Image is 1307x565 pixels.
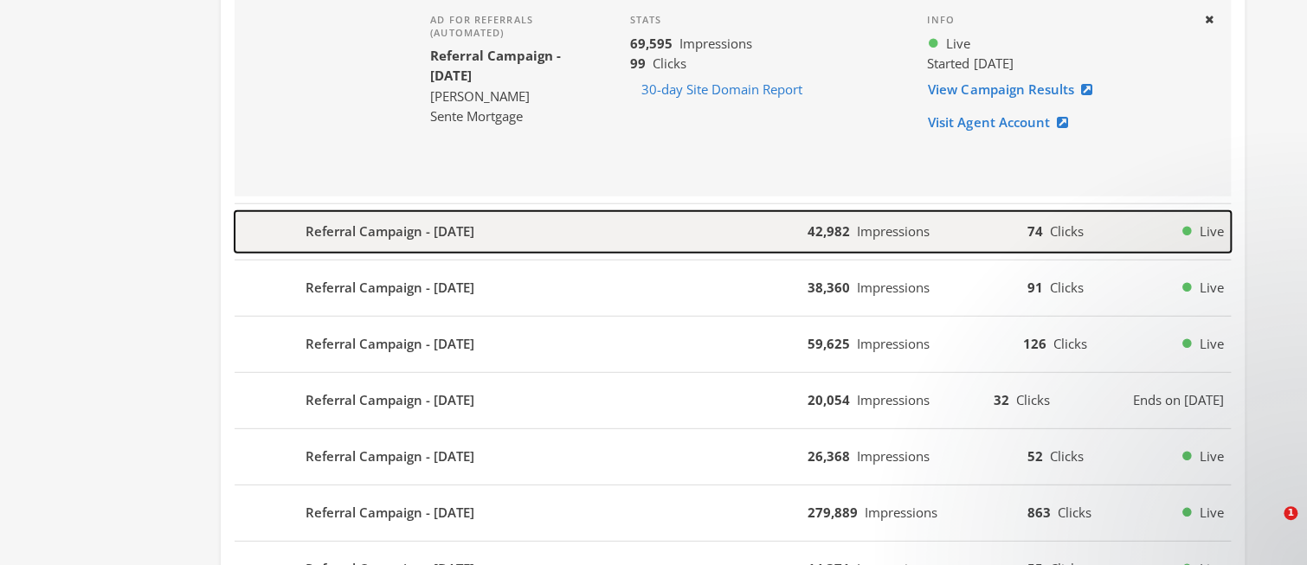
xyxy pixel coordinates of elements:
b: 126 [1023,335,1046,352]
b: Referral Campaign - [DATE] [306,222,474,241]
span: Clicks [652,55,686,72]
b: 32 [994,391,1009,408]
button: Referral Campaign - [DATE]42,982Impressions74ClicksLive [235,211,1231,253]
button: Referral Campaign - [DATE]26,368Impressions52ClicksLive [235,436,1231,478]
span: Clicks [1016,391,1050,408]
b: 74 [1027,222,1042,240]
b: Referral Campaign - [DATE] [306,503,474,523]
b: 91 [1027,279,1042,296]
h4: Stats [629,14,899,26]
b: 69,595 [629,35,672,52]
button: Referral Campaign - [DATE]279,889Impressions863ClicksLive [235,492,1231,534]
b: 26,368 [808,447,850,465]
iframe: Intercom live chat [1248,506,1290,548]
a: Visit Agent Account [927,106,1078,138]
span: Clicks [1049,222,1083,240]
span: Impressions [857,391,930,408]
b: 59,625 [808,335,850,352]
span: Clicks [1049,279,1083,296]
span: Live [1200,334,1224,354]
span: Impressions [857,222,930,240]
div: Started [DATE] [927,54,1189,74]
span: Impressions [865,504,937,521]
b: Referral Campaign - [DATE] [306,278,474,298]
b: 42,982 [808,222,850,240]
span: Live [1200,278,1224,298]
b: Referral Campaign - [DATE] [306,390,474,410]
b: Referral Campaign - [DATE] [430,47,561,84]
h4: Info [927,14,1189,26]
span: 1 [1284,506,1297,520]
span: Clicks [1053,335,1087,352]
b: 279,889 [808,504,858,521]
span: Impressions [857,279,930,296]
span: Ends on [DATE] [1133,390,1224,410]
span: Impressions [857,335,930,352]
b: 20,054 [808,391,850,408]
h4: Ad for referrals (automated) [430,14,602,39]
span: Live [1200,222,1224,241]
button: Referral Campaign - [DATE]38,360Impressions91ClicksLive [235,267,1231,309]
span: Live [946,34,970,54]
b: 38,360 [808,279,850,296]
button: Referral Campaign - [DATE]20,054Impressions32ClicksEnds on [DATE] [235,380,1231,421]
iframe: Intercom notifications message [961,397,1307,518]
div: Sente Mortgage [430,106,602,126]
b: Referral Campaign - [DATE] [306,334,474,354]
div: [PERSON_NAME] [430,87,602,106]
b: 99 [629,55,645,72]
a: View Campaign Results [927,74,1103,106]
span: Impressions [679,35,751,52]
b: Referral Campaign - [DATE] [306,446,474,466]
span: Impressions [857,447,930,465]
button: Referral Campaign - [DATE]59,625Impressions126ClicksLive [235,324,1231,365]
button: 30-day Site Domain Report [629,74,813,106]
